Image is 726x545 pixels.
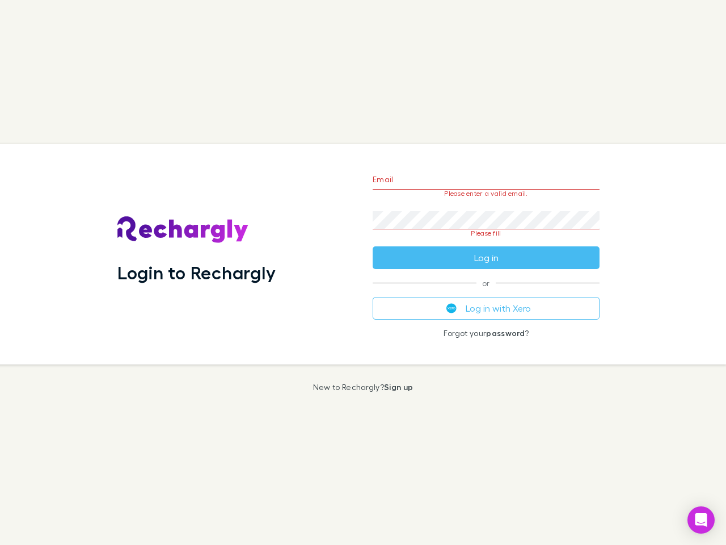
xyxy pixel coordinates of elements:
button: Log in [373,246,600,269]
p: Forgot your ? [373,329,600,338]
p: Please fill [373,229,600,237]
div: Open Intercom Messenger [687,506,715,534]
p: New to Rechargly? [313,383,413,392]
p: Please enter a valid email. [373,190,600,198]
button: Log in with Xero [373,297,600,320]
img: Xero's logo [446,303,457,313]
img: Rechargly's Logo [117,216,249,244]
a: Sign up [384,382,413,392]
h1: Login to Rechargly [117,262,276,283]
a: password [486,328,525,338]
